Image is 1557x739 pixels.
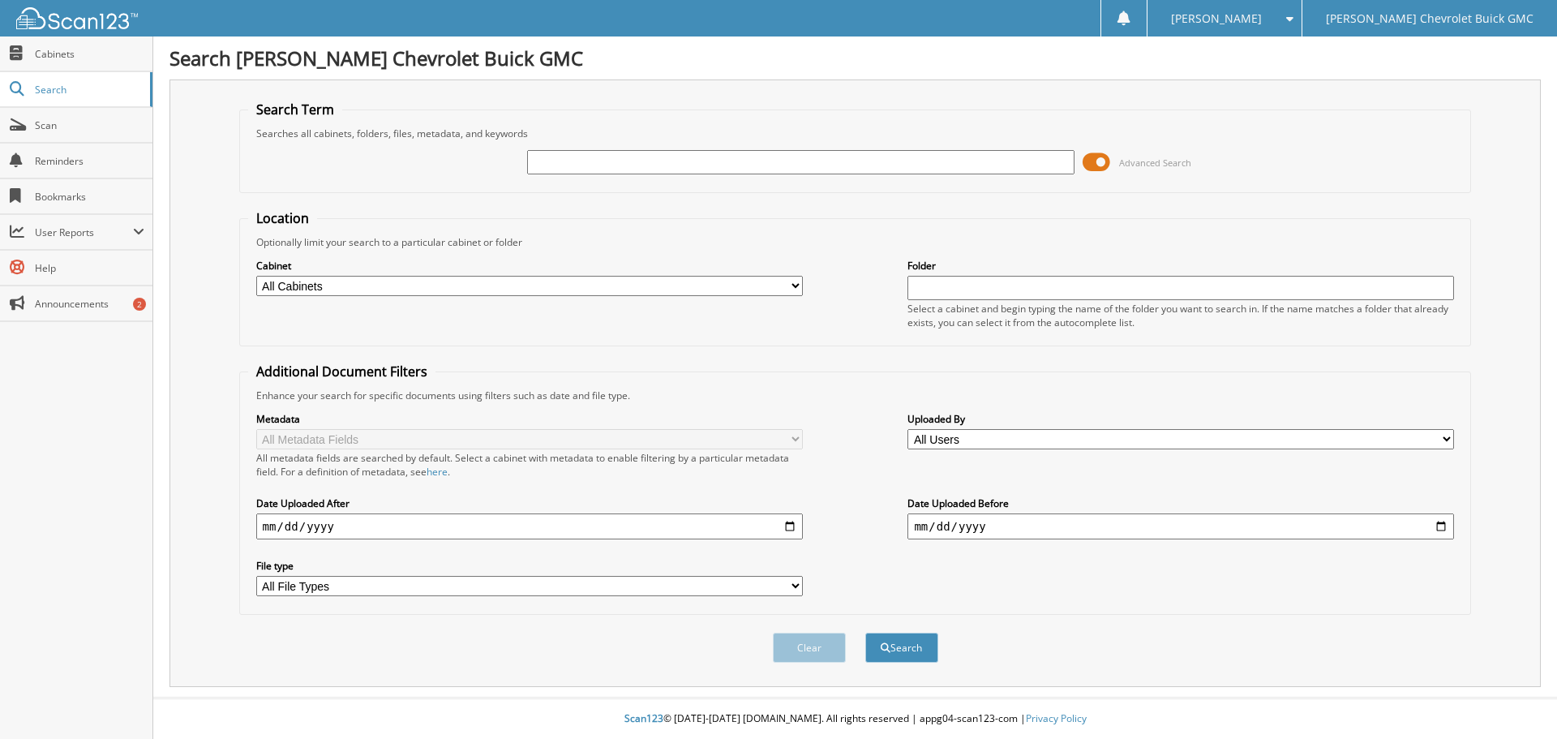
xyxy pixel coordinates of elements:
legend: Additional Document Filters [248,363,435,380]
span: Cabinets [35,47,144,61]
h1: Search [PERSON_NAME] Chevrolet Buick GMC [169,45,1541,71]
div: Enhance your search for specific documents using filters such as date and file type. [248,389,1463,402]
label: File type [256,559,803,573]
a: here [427,465,448,479]
a: Privacy Policy [1026,711,1087,725]
input: start [256,513,803,539]
span: Help [35,261,144,275]
label: Metadata [256,412,803,426]
img: scan123-logo-white.svg [16,7,138,29]
span: Announcements [35,297,144,311]
span: Search [35,83,142,97]
input: end [907,513,1454,539]
span: Bookmarks [35,190,144,204]
legend: Search Term [248,101,342,118]
label: Date Uploaded After [256,496,803,510]
span: [PERSON_NAME] [1171,14,1262,24]
legend: Location [248,209,317,227]
div: Optionally limit your search to a particular cabinet or folder [248,235,1463,249]
label: Uploaded By [907,412,1454,426]
div: Select a cabinet and begin typing the name of the folder you want to search in. If the name match... [907,302,1454,329]
button: Search [865,633,938,663]
span: [PERSON_NAME] Chevrolet Buick GMC [1326,14,1533,24]
label: Folder [907,259,1454,273]
span: Reminders [35,154,144,168]
span: Scan [35,118,144,132]
span: Scan123 [624,711,663,725]
div: All metadata fields are searched by default. Select a cabinet with metadata to enable filtering b... [256,451,803,479]
span: Advanced Search [1119,157,1191,169]
div: 2 [133,298,146,311]
span: User Reports [35,226,133,239]
div: © [DATE]-[DATE] [DOMAIN_NAME]. All rights reserved | appg04-scan123-com | [153,699,1557,739]
label: Cabinet [256,259,803,273]
div: Searches all cabinets, folders, files, metadata, and keywords [248,127,1463,140]
button: Clear [773,633,846,663]
label: Date Uploaded Before [907,496,1454,510]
